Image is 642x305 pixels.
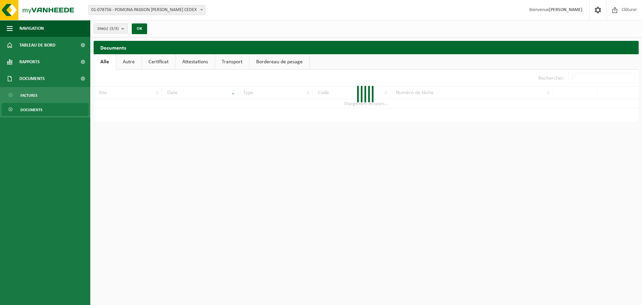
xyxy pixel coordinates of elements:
[116,54,141,70] a: Autre
[94,41,639,54] h2: Documents
[132,23,147,34] button: OK
[2,89,89,101] a: Factures
[215,54,249,70] a: Transport
[20,89,37,102] span: Factures
[19,70,45,87] span: Documents
[97,24,119,34] span: Site(s)
[19,37,56,54] span: Tableau de bord
[142,54,175,70] a: Certificat
[2,103,89,116] a: Documents
[176,54,215,70] a: Attestations
[19,20,44,37] span: Navigation
[20,103,42,116] span: Documents
[110,26,119,31] count: (3/3)
[94,54,116,70] a: Alle
[89,5,205,15] span: 01-078756 - POMONA PASSION FROID - LOMME CEDEX
[549,7,582,12] strong: [PERSON_NAME]
[88,5,205,15] span: 01-078756 - POMONA PASSION FROID - LOMME CEDEX
[94,23,128,33] button: Site(s)(3/3)
[19,54,40,70] span: Rapports
[249,54,309,70] a: Bordereau de pesage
